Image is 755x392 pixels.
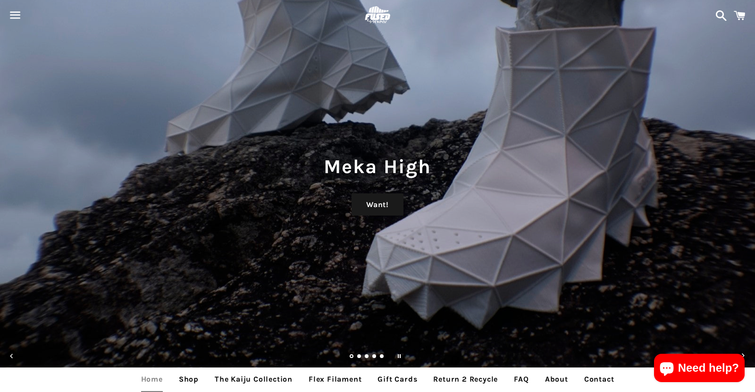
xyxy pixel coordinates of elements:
[389,346,410,367] button: Pause slideshow
[507,367,536,391] a: FAQ
[302,367,369,391] a: Flex Filament
[380,355,385,359] a: Load slide 5
[208,367,300,391] a: The Kaiju Collection
[651,354,747,384] inbox-online-store-chat: Shopify online store chat
[172,367,206,391] a: Shop
[134,367,170,391] a: Home
[370,367,424,391] a: Gift Cards
[733,346,754,367] button: Next slide
[365,355,369,359] a: Load slide 3
[577,367,621,391] a: Contact
[9,153,746,180] h1: Meka High
[372,355,377,359] a: Load slide 4
[350,355,354,359] a: Slide 1, current
[538,367,575,391] a: About
[352,193,403,216] a: Want!
[1,346,22,367] button: Previous slide
[426,367,505,391] a: Return 2 Recycle
[357,355,362,359] a: Load slide 2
